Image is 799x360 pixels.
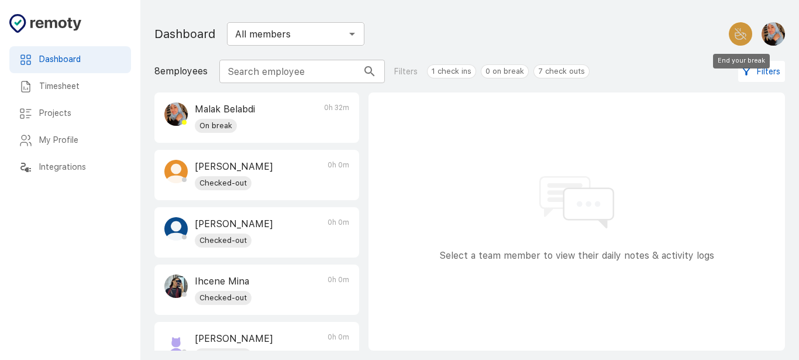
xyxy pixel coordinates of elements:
img: Malak Belabdi [762,22,785,46]
img: Ihcene Mina [164,275,188,298]
div: End your break [713,54,770,68]
h6: Integrations [39,161,122,174]
div: Dashboard [9,46,131,73]
p: Select a team member to view their daily notes & activity logs [439,249,714,263]
p: 8 employees [154,64,208,78]
div: Projects [9,100,131,127]
span: Checked-out [195,235,252,246]
p: [PERSON_NAME] [195,217,273,231]
img: Riham Mehadji [164,332,188,355]
div: My Profile [9,127,131,154]
h6: Timesheet [39,80,122,93]
div: Integrations [9,154,131,181]
span: Checked-out [195,292,252,304]
p: [PERSON_NAME] [195,160,273,174]
p: 0h 0m [328,217,349,248]
span: 7 check outs [534,66,589,77]
p: 0h 0m [328,275,349,305]
div: 7 check outs [533,64,590,78]
div: 1 check ins [427,64,476,78]
p: Ihcene Mina [195,275,252,289]
div: Timesheet [9,73,131,100]
span: On break [195,120,237,132]
p: [PERSON_NAME] [195,332,273,346]
h1: Dashboard [154,25,215,43]
p: Filters [394,66,418,78]
button: Malak Belabdi [757,18,785,50]
p: 0h 0m [328,160,349,190]
button: End your break [729,22,752,46]
h6: Projects [39,107,122,120]
span: Checked-out [195,177,252,189]
p: Malak Belabdi [195,102,255,116]
img: Malak Belabdi [164,102,188,126]
img: Sami MEHADJI [164,160,188,183]
div: 0 on break [481,64,529,78]
p: 0h 32m [324,102,349,133]
span: 1 check ins [428,66,476,77]
span: 0 on break [481,66,528,77]
button: Open [344,26,360,42]
img: Yasmine Habel [164,217,188,241]
h6: Dashboard [39,53,122,66]
h6: My Profile [39,134,122,147]
button: Filters [738,61,785,83]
